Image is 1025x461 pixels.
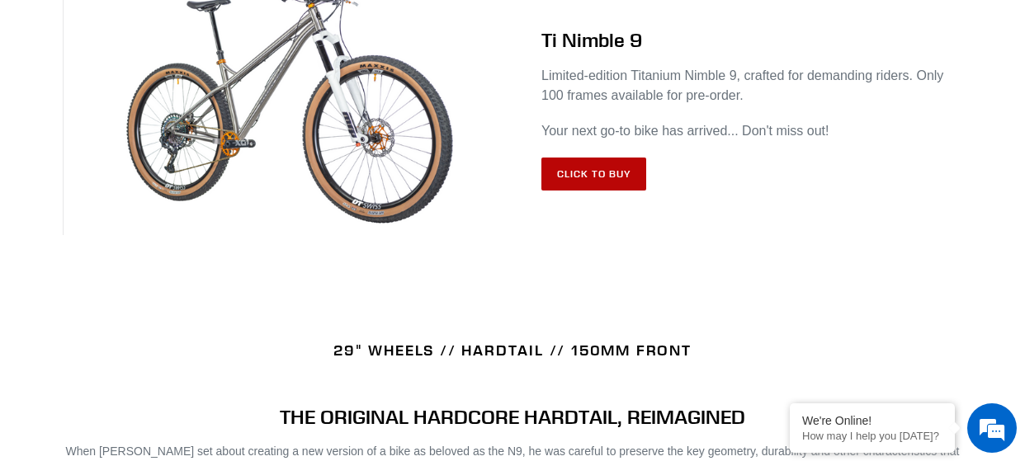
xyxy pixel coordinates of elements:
div: Minimize live chat window [271,8,310,48]
div: We're Online! [802,414,942,427]
p: How may I help you today? [802,430,942,442]
a: Click to Buy: TI NIMBLE 9 [541,158,646,191]
textarea: Type your message and hit 'Enter' [8,295,314,353]
div: Navigation go back [18,91,43,115]
h4: THE ORIGINAL HARDCORE HARDTAIL, REIMAGINED [63,405,962,429]
span: We're online! [96,130,228,297]
p: Limited-edition Titanium Nimble 9, crafted for demanding riders. Only 100 frames available for pr... [541,66,962,106]
h2: Ti Nimble 9 [541,28,962,52]
h4: 29" WHEELS // HARDTAIL // 150MM FRONT [63,341,962,360]
div: Chat with us now [111,92,302,114]
p: Your next go-to bike has arrived... Don't miss out! [541,121,962,141]
img: d_696896380_company_1647369064580_696896380 [53,82,94,124]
